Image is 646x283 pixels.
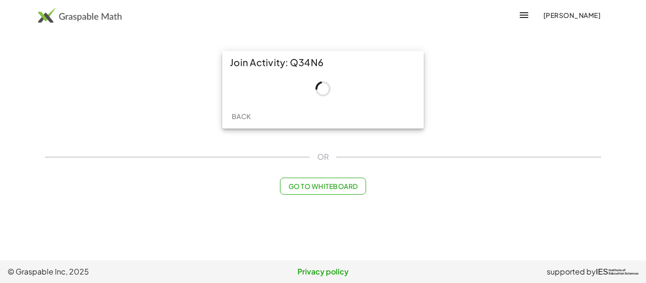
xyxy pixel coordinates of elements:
button: Go to Whiteboard [280,178,366,195]
span: Go to Whiteboard [288,182,358,190]
span: [PERSON_NAME] [543,11,601,19]
span: supported by [547,266,596,277]
button: Back [226,108,256,125]
span: Institute of Education Sciences [609,269,638,275]
span: © Graspable Inc, 2025 [8,266,218,277]
button: [PERSON_NAME] [535,7,608,24]
span: OR [317,151,329,163]
div: Join Activity: Q34N6 [222,51,424,74]
a: IESInstitute ofEducation Sciences [596,266,638,277]
span: Back [231,112,251,120]
span: IES [596,267,608,276]
a: Privacy policy [218,266,428,277]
